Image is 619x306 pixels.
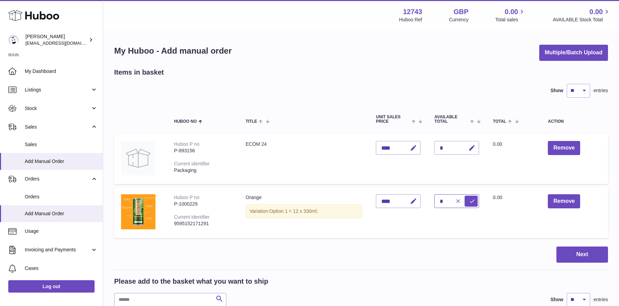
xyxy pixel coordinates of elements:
a: 0.00 AVAILABLE Stock Total [553,7,611,23]
span: entries [594,87,608,94]
span: 0.00 [493,195,502,200]
img: ECOM 24 [121,141,155,175]
h2: Items in basket [114,68,164,77]
div: Packaging [174,167,232,174]
span: Invoicing and Payments [25,247,90,253]
div: P-1000229 [174,201,232,207]
h1: My Huboo - Add manual order [114,45,232,56]
span: Add Manual Order [25,210,98,217]
div: Action [548,119,601,124]
td: Orange [239,187,369,238]
div: [PERSON_NAME] [25,33,87,46]
span: 0.00 [493,141,502,147]
span: 0.00 [589,7,603,17]
button: Remove [548,194,580,208]
div: Currency [449,17,469,23]
span: Listings [25,87,90,93]
strong: GBP [454,7,468,17]
span: Option 1 = 12 x 330ml; [269,208,318,214]
span: [EMAIL_ADDRESS][DOMAIN_NAME] [25,40,101,46]
span: Cases [25,265,98,272]
div: Huboo P no [174,141,199,147]
span: Total [493,119,506,124]
span: Total sales [495,17,526,23]
div: Current identifier [174,214,210,220]
strong: 12743 [403,7,422,17]
span: Huboo no [174,119,197,124]
span: Sales [25,124,90,130]
span: Orders [25,194,98,200]
span: Stock [25,105,90,112]
div: Current identifier [174,161,210,166]
span: Add Manual Order [25,158,98,165]
a: 0.00 Total sales [495,7,526,23]
div: 9595152171291 [174,220,232,227]
span: Usage [25,228,98,234]
a: Log out [8,280,95,293]
img: Orange [121,194,155,229]
span: Sales [25,141,98,148]
label: Show [551,296,563,303]
div: Variation: [246,204,362,218]
span: Unit Sales Price [376,115,410,124]
label: Show [551,87,563,94]
button: Next [556,247,608,263]
span: Orders [25,176,90,182]
span: AVAILABLE Total [434,115,468,124]
span: entries [594,296,608,303]
span: My Dashboard [25,68,98,75]
button: Remove [548,141,580,155]
span: 0.00 [505,7,518,17]
div: P-893156 [174,147,232,154]
img: al@vital-drinks.co.uk [8,35,19,45]
h2: Please add to the basket what you want to ship [114,277,268,286]
span: AVAILABLE Stock Total [553,17,611,23]
button: Multiple/Batch Upload [539,45,608,61]
div: Huboo Ref [399,17,422,23]
div: Huboo P no [174,195,199,200]
span: Title [246,119,257,124]
td: ECOM 24 [239,134,369,184]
